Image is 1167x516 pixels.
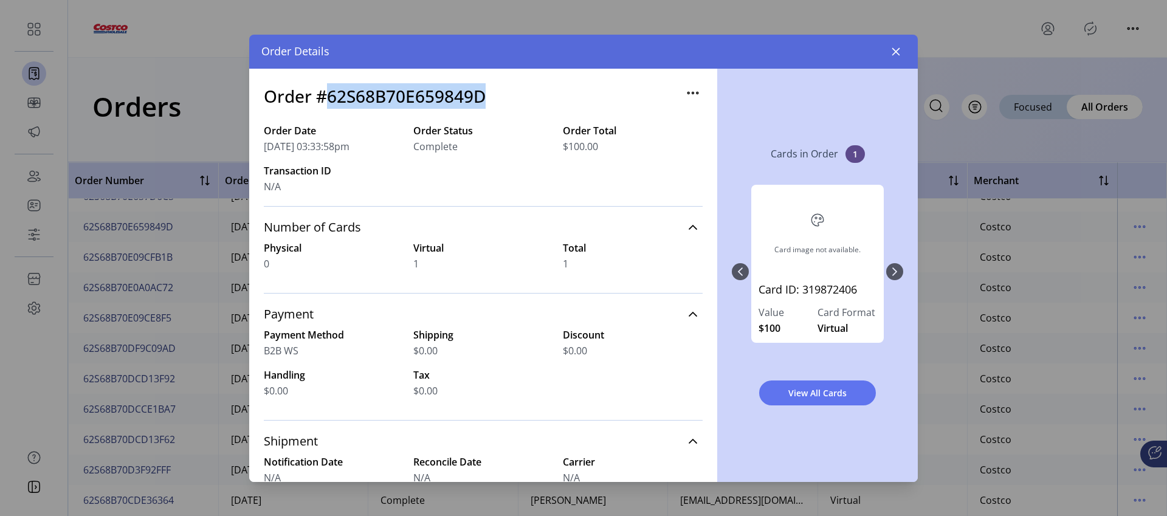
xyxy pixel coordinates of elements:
[264,328,404,342] label: Payment Method
[563,455,703,469] label: Carrier
[264,328,703,413] div: Payment
[264,83,486,109] h3: Order #62S68B70E659849D
[759,380,876,405] button: View All Cards
[563,470,580,485] span: N/A
[264,368,404,382] label: Handling
[264,241,703,286] div: Number of Cards
[264,123,404,138] label: Order Date
[413,368,553,382] label: Tax
[413,343,438,358] span: $0.00
[413,123,553,138] label: Order Status
[264,470,281,485] span: N/A
[563,343,587,358] span: $0.00
[563,241,703,255] label: Total
[413,328,553,342] label: Shipping
[413,139,458,154] span: Complete
[563,139,598,154] span: $100.00
[759,281,876,305] a: Card ID: 319872406
[563,123,703,138] label: Order Total
[264,256,269,271] span: 0
[563,328,703,342] label: Discount
[413,455,553,469] label: Reconcile Date
[264,384,288,398] span: $0.00
[775,387,860,399] span: View All Cards
[749,173,886,371] div: 0
[264,163,404,178] label: Transaction ID
[413,384,438,398] span: $0.00
[264,428,703,455] a: Shipment
[818,305,876,320] label: Card Format
[413,241,553,255] label: Virtual
[261,43,329,60] span: Order Details
[264,214,703,241] a: Number of Cards
[264,308,314,320] span: Payment
[413,256,419,271] span: 1
[264,221,361,233] span: Number of Cards
[771,146,838,161] p: Cards in Order
[264,301,703,328] a: Payment
[413,470,430,485] span: N/A
[264,179,281,194] span: N/A
[264,435,318,447] span: Shipment
[774,244,861,255] div: Card image not available.
[845,145,865,163] span: 1
[759,305,818,320] label: Value
[264,139,349,154] span: [DATE] 03:33:58pm
[818,321,848,335] span: Virtual
[563,256,568,271] span: 1
[759,321,780,335] span: $100
[264,343,298,358] span: B2B WS
[264,241,404,255] label: Physical
[264,455,404,469] label: Notification Date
